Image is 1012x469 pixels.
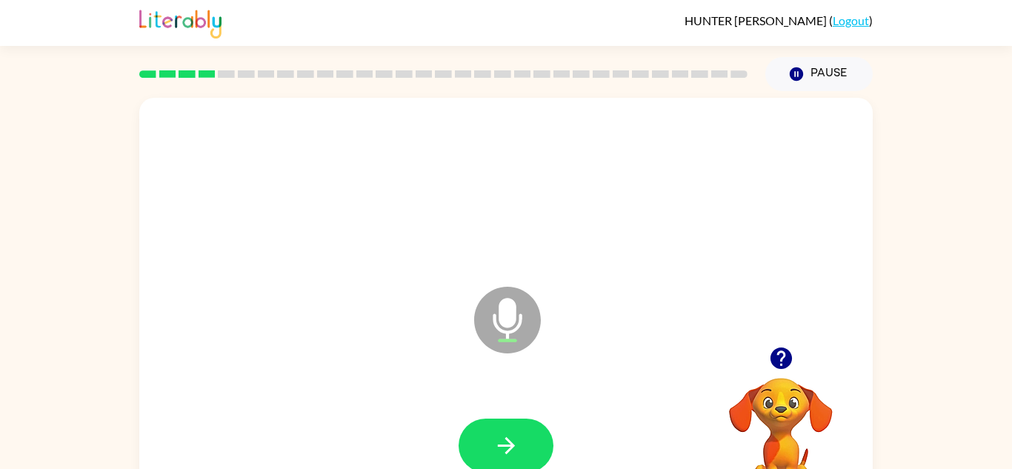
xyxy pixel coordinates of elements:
span: HUNTER [PERSON_NAME] [685,13,829,27]
a: Logout [833,13,869,27]
img: Literably [139,6,222,39]
button: Pause [765,57,873,91]
div: ( ) [685,13,873,27]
